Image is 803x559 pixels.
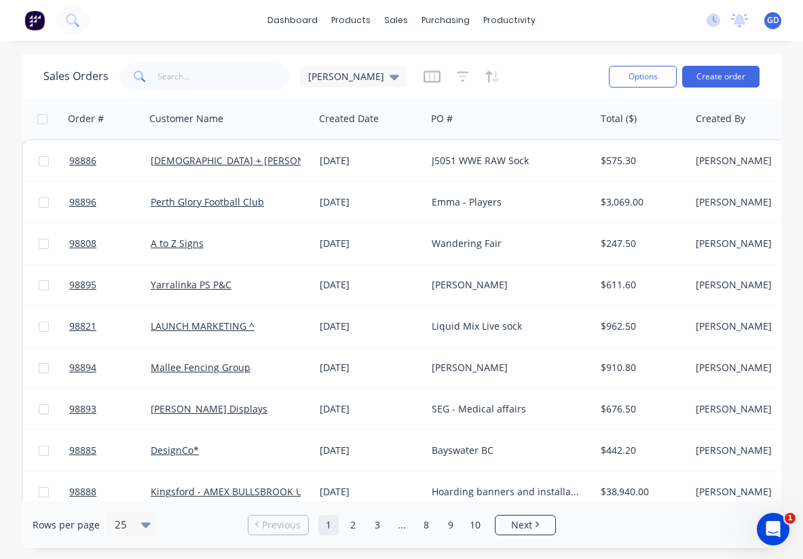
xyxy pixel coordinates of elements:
a: Previous page [248,518,308,532]
div: Customer Name [149,112,223,126]
div: productivity [477,10,542,31]
div: [DATE] [320,154,421,168]
div: Created Date [319,112,379,126]
a: Next page [496,518,555,532]
a: DesignCo* [151,444,199,457]
div: [DATE] [320,195,421,209]
a: 98893 [69,389,151,429]
span: 98896 [69,195,96,209]
div: products [324,10,377,31]
div: Hoarding banners and installation by 27 / 10 [432,485,582,499]
h1: Sales Orders [43,70,109,83]
div: $611.60 [601,278,680,292]
img: Factory [24,10,45,31]
div: $962.50 [601,320,680,333]
a: Yarralinka PS P&C [151,278,231,291]
a: Page 9 [441,515,461,535]
a: LAUNCH MARKETING ^ [151,320,255,332]
div: purchasing [415,10,477,31]
a: [PERSON_NAME] Displays [151,402,267,415]
a: A to Z Signs [151,237,204,250]
a: Jump forward [392,515,412,535]
span: 1 [785,513,796,524]
span: 98821 [69,320,96,333]
div: Order # [68,112,104,126]
button: Options [609,66,677,88]
div: [DATE] [320,361,421,374]
div: [DATE] [320,444,421,457]
a: [DEMOGRAPHIC_DATA] + [PERSON_NAME] ^ [151,154,348,167]
div: $38,940.00 [601,485,680,499]
div: Liquid Mix Live sock [432,320,582,333]
div: [DATE] [320,237,421,250]
span: 98893 [69,402,96,416]
div: Bayswater BC [432,444,582,457]
a: 98885 [69,430,151,471]
div: $676.50 [601,402,680,416]
span: 98894 [69,361,96,374]
span: 98888 [69,485,96,499]
iframe: Intercom live chat [757,513,789,545]
div: Total ($) [601,112,637,126]
span: Previous [262,518,301,532]
a: Page 10 [465,515,485,535]
a: Mallee Fencing Group [151,361,250,374]
a: Page 1 is your current page [318,515,339,535]
ul: Pagination [242,515,561,535]
div: [DATE] [320,402,421,416]
div: $575.30 [601,154,680,168]
div: $247.50 [601,237,680,250]
button: Create order [682,66,760,88]
a: Page 2 [343,515,363,535]
div: sales [377,10,415,31]
div: J5051 WWE RAW Sock [432,154,582,168]
a: 98821 [69,306,151,347]
input: Search... [157,63,290,90]
div: Wandering Fair [432,237,582,250]
a: 98808 [69,223,151,264]
span: GD [767,14,779,26]
div: Created By [696,112,745,126]
div: [PERSON_NAME] [432,361,582,374]
span: [PERSON_NAME] [308,69,384,83]
div: [PERSON_NAME] [432,278,582,292]
a: 98886 [69,140,151,181]
a: 98896 [69,182,151,223]
div: PO # [431,112,453,126]
a: Kingsford - AMEX BULLSBROOK UNITY TRUST (AMEXBULL) ^ [151,485,420,498]
div: $3,069.00 [601,195,680,209]
span: Rows per page [33,518,100,532]
span: Next [511,518,532,532]
a: Perth Glory Football Club [151,195,264,208]
div: SEG - Medical affairs [432,402,582,416]
span: 98886 [69,154,96,168]
a: Page 3 [367,515,388,535]
a: 98895 [69,265,151,305]
div: $442.20 [601,444,680,457]
a: 98894 [69,347,151,388]
span: 98885 [69,444,96,457]
span: 98808 [69,237,96,250]
div: [DATE] [320,485,421,499]
div: Emma - Players [432,195,582,209]
div: $910.80 [601,361,680,374]
div: [DATE] [320,278,421,292]
div: [DATE] [320,320,421,333]
span: 98895 [69,278,96,292]
a: dashboard [261,10,324,31]
a: Page 8 [416,515,436,535]
a: 98888 [69,471,151,512]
